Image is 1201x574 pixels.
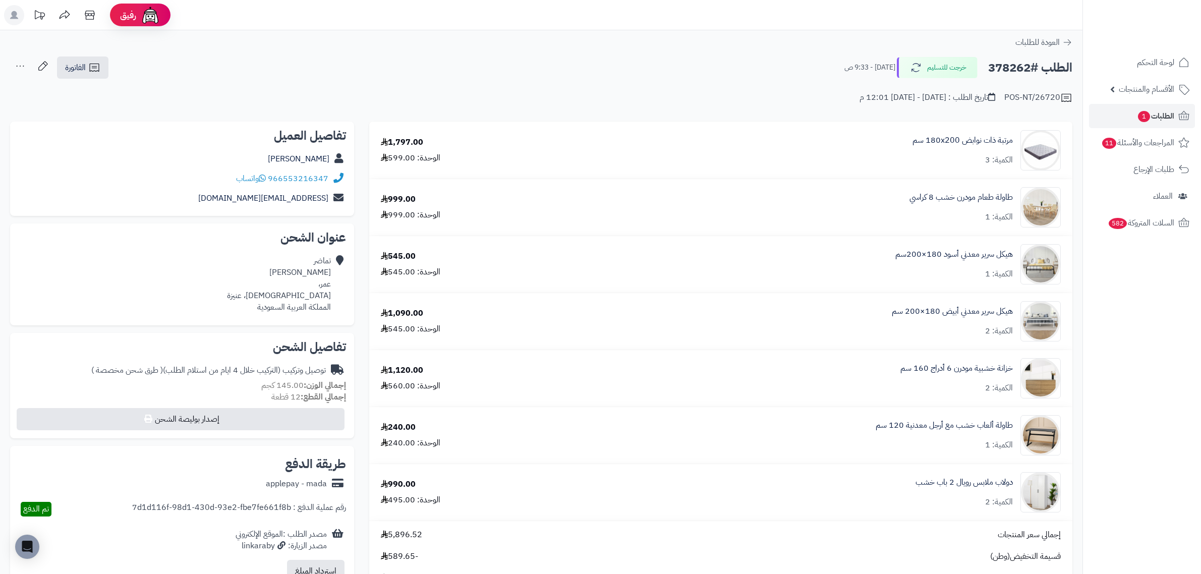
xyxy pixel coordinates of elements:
[844,63,895,73] small: [DATE] - 9:33 ص
[17,408,345,430] button: إصدار بوليصة الشحن
[18,130,346,142] h2: تفاصيل العميل
[1021,358,1060,398] img: 1757487676-1-90x90.jpg
[985,325,1013,337] div: الكمية: 2
[304,379,346,391] strong: إجمالي الوزن:
[1021,244,1060,284] img: 1754548507-110101050033-90x90.jpg
[65,62,86,74] span: الفاتورة
[1138,111,1150,122] span: 1
[381,551,418,562] span: -589.65
[912,135,1013,146] a: مرتبة ذات نوابض 180x200 سم
[227,255,331,313] div: تماضر [PERSON_NAME] عمر، [DEMOGRAPHIC_DATA]، عنيزة المملكة العربية السعودية
[1133,162,1174,177] span: طلبات الإرجاع
[876,420,1013,431] a: طاولة ألعاب خشب مع أرجل معدنية 120 سم
[1021,472,1060,512] img: 1747845051-1-90x90.jpg
[198,192,328,204] a: [EMAIL_ADDRESS][DOMAIN_NAME]
[1119,82,1174,96] span: الأقسام والمنتجات
[236,540,327,552] div: مصدر الزيارة: linkaraby
[381,494,440,506] div: الوحدة: 495.00
[985,382,1013,394] div: الكمية: 2
[23,503,49,515] span: تم الدفع
[1004,92,1072,104] div: POS-NT/26720
[990,551,1061,562] span: قسيمة التخفيض(وطن)
[985,154,1013,166] div: الكمية: 3
[132,502,346,516] div: رقم عملية الدفع : 7d1d116f-98d1-430d-93e2-fbe7fe661f8b
[381,529,422,541] span: 5,896.52
[271,391,346,403] small: 12 قطعة
[381,308,423,319] div: 1,090.00
[381,365,423,376] div: 1,120.00
[268,173,328,185] a: 966553216347
[909,192,1013,203] a: طاولة طعام مودرن خشب 8 كراسي
[261,379,346,391] small: 145.00 كجم
[1101,136,1174,150] span: المراجعات والأسئلة
[897,57,978,78] button: خرجت للتسليم
[236,529,327,552] div: مصدر الطلب :الموقع الإلكتروني
[381,479,416,490] div: 990.00
[91,365,326,376] div: توصيل وتركيب (التركيب خلال 4 ايام من استلام الطلب)
[1089,50,1195,75] a: لوحة التحكم
[1015,36,1060,48] span: العودة للطلبات
[236,173,266,185] a: واتساب
[985,211,1013,223] div: الكمية: 1
[1089,157,1195,182] a: طلبات الإرجاع
[1021,301,1060,341] img: 1755517459-110101050032-90x90.jpg
[285,458,346,470] h2: طريقة الدفع
[1021,415,1060,455] img: 1757747770-1-90x90.jpg
[985,496,1013,508] div: الكمية: 2
[985,439,1013,451] div: الكمية: 1
[381,380,440,392] div: الوحدة: 560.00
[120,9,136,21] span: رفيق
[1015,36,1072,48] a: العودة للطلبات
[860,92,995,103] div: تاريخ الطلب : [DATE] - [DATE] 12:01 م
[266,478,327,490] div: applepay - mada
[1132,26,1191,47] img: logo-2.png
[1021,130,1060,170] img: 1702708315-RS-09-90x90.jpg
[381,437,440,449] div: الوحدة: 240.00
[57,56,108,79] a: الفاتورة
[381,251,416,262] div: 545.00
[998,529,1061,541] span: إجمالي سعر المنتجات
[301,391,346,403] strong: إجمالي القطع:
[381,209,440,221] div: الوحدة: 999.00
[892,306,1013,317] a: هيكل سرير معدني أبيض 180×200 سم
[18,232,346,244] h2: عنوان الشحن
[1108,216,1174,230] span: السلات المتروكة
[988,58,1072,78] h2: الطلب #378262
[985,268,1013,280] div: الكمية: 1
[381,194,416,205] div: 999.00
[381,266,440,278] div: الوحدة: 545.00
[381,152,440,164] div: الوحدة: 599.00
[1089,211,1195,235] a: السلات المتروكة582
[140,5,160,25] img: ai-face.png
[1021,187,1060,227] img: 1752668496-1-90x90.jpg
[1137,109,1174,123] span: الطلبات
[1137,55,1174,70] span: لوحة التحكم
[15,535,39,559] div: Open Intercom Messenger
[18,341,346,353] h2: تفاصيل الشحن
[916,477,1013,488] a: دولاب ملابس رويال 2 باب خشب
[1089,104,1195,128] a: الطلبات1
[895,249,1013,260] a: هيكل سرير معدني أسود 180×200سم
[1109,218,1127,229] span: 582
[1089,131,1195,155] a: المراجعات والأسئلة11
[1089,184,1195,208] a: العملاء
[900,363,1013,374] a: خزانة خشبية مودرن 6 أدراج 160 سم
[381,137,423,148] div: 1,797.00
[1102,138,1116,149] span: 11
[91,364,163,376] span: ( طرق شحن مخصصة )
[381,323,440,335] div: الوحدة: 545.00
[1153,189,1173,203] span: العملاء
[381,422,416,433] div: 240.00
[268,153,329,165] a: [PERSON_NAME]
[27,5,52,28] a: تحديثات المنصة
